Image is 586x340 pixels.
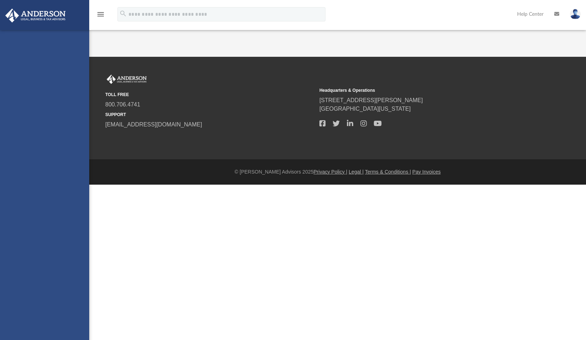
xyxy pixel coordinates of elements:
small: Headquarters & Operations [319,87,529,94]
img: Anderson Advisors Platinum Portal [3,9,68,22]
a: 800.706.4741 [105,101,140,107]
a: menu [96,14,105,19]
img: User Pic [570,9,581,19]
a: Pay Invoices [412,169,440,175]
i: menu [96,10,105,19]
img: Anderson Advisors Platinum Portal [105,75,148,84]
div: © [PERSON_NAME] Advisors 2025 [89,168,586,176]
i: search [119,10,127,17]
small: TOLL FREE [105,91,314,98]
a: Terms & Conditions | [365,169,411,175]
small: SUPPORT [105,111,314,118]
a: Privacy Policy | [314,169,348,175]
a: [GEOGRAPHIC_DATA][US_STATE] [319,106,411,112]
a: [STREET_ADDRESS][PERSON_NAME] [319,97,423,103]
a: Legal | [349,169,364,175]
a: [EMAIL_ADDRESS][DOMAIN_NAME] [105,121,202,127]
